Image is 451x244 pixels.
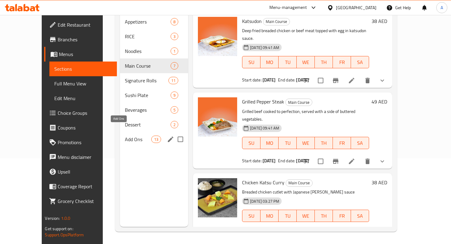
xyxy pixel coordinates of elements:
div: Main Course [286,179,313,187]
a: Menu disclaimer [44,150,117,164]
div: Dessert2 [120,117,188,132]
button: SU [242,210,260,222]
span: MO [263,58,276,67]
button: show more [375,154,390,169]
div: Appetizers8 [120,14,188,29]
span: 13 [152,137,161,142]
span: Coverage Report [58,183,112,190]
span: SU [245,58,258,67]
span: Upsell [58,168,112,175]
p: Deep fried breaded chicken or beef meat topped with egg in katsudon sauce. [242,27,369,42]
button: TH [315,56,333,68]
span: Edit Menu [54,95,112,102]
button: sort-choices [299,73,314,88]
button: WE [297,56,315,68]
div: RICE3 [120,29,188,44]
a: Choice Groups [44,106,117,120]
img: Katsudon [198,17,237,56]
button: Branch-specific-item [328,154,343,169]
button: show more [375,73,390,88]
div: Noodles1 [120,44,188,58]
b: [DATE] [296,157,309,165]
a: Coupons [44,120,117,135]
span: Branches [58,36,112,43]
div: Dessert [125,121,171,128]
span: Coupons [58,124,112,131]
span: Sections [54,65,112,73]
span: Get support on: [45,225,73,233]
span: 3 [171,34,178,39]
span: 1.0.0 [61,214,70,222]
span: Main Course [286,99,312,106]
button: delete [360,73,375,88]
span: WE [299,139,312,148]
span: Promotions [58,139,112,146]
span: TU [281,212,294,220]
img: Chicken Katsu Curry [198,178,237,217]
span: Add Ons [125,136,151,143]
button: WE [297,137,315,149]
div: Beverages5 [120,103,188,117]
span: WE [299,212,312,220]
span: Main Course [125,62,171,69]
button: SA [351,210,369,222]
nav: Menu sections [120,12,188,149]
span: End date: [278,76,295,84]
button: TU [279,137,297,149]
span: Appetizers [125,18,171,25]
a: Edit Menu [49,91,117,106]
span: [DATE] 09:41 AM [248,125,282,131]
span: [DATE] 09:41 AM [248,45,282,51]
span: Beverages [125,106,171,114]
span: Signature Rolls [125,77,168,84]
div: RICE [125,33,171,40]
h6: 38 AED [372,17,387,25]
span: Katsudon [242,17,262,26]
svg: Show Choices [379,158,386,165]
span: Choice Groups [58,109,112,117]
span: FR [335,58,349,67]
span: SU [245,139,258,148]
span: TH [317,58,330,67]
button: SU [242,137,260,149]
span: Start date: [242,76,262,84]
a: Edit menu item [348,158,355,165]
span: Select to update [314,74,327,87]
button: TU [279,210,297,222]
span: FR [335,139,349,148]
span: [DATE] 03:27 PM [248,198,282,204]
span: WE [299,58,312,67]
div: Sushi Plate [125,92,171,99]
button: edit [166,135,175,144]
div: items [168,77,178,84]
div: Add Ons13edit [120,132,188,147]
span: Edit Restaurant [58,21,112,28]
a: Sections [49,62,117,76]
span: Grilled Pepper Steak [242,97,284,106]
b: [DATE] [296,76,309,84]
span: Main Course [263,18,290,25]
button: SA [351,56,369,68]
span: Grocery Checklist [58,197,112,205]
div: Main Course [263,18,290,25]
span: MO [263,212,276,220]
a: Promotions [44,135,117,150]
div: items [171,121,178,128]
span: 5 [171,107,178,113]
div: Noodles [125,47,171,55]
span: 7 [171,63,178,69]
button: MO [260,56,279,68]
div: items [171,33,178,40]
a: Edit menu item [348,77,355,84]
div: items [171,47,178,55]
span: 2 [171,122,178,128]
a: Coverage Report [44,179,117,194]
span: SA [353,139,367,148]
span: SA [353,212,367,220]
span: Main Course [286,179,312,186]
div: [GEOGRAPHIC_DATA] [336,4,376,11]
div: Sushi Plate9 [120,88,188,103]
